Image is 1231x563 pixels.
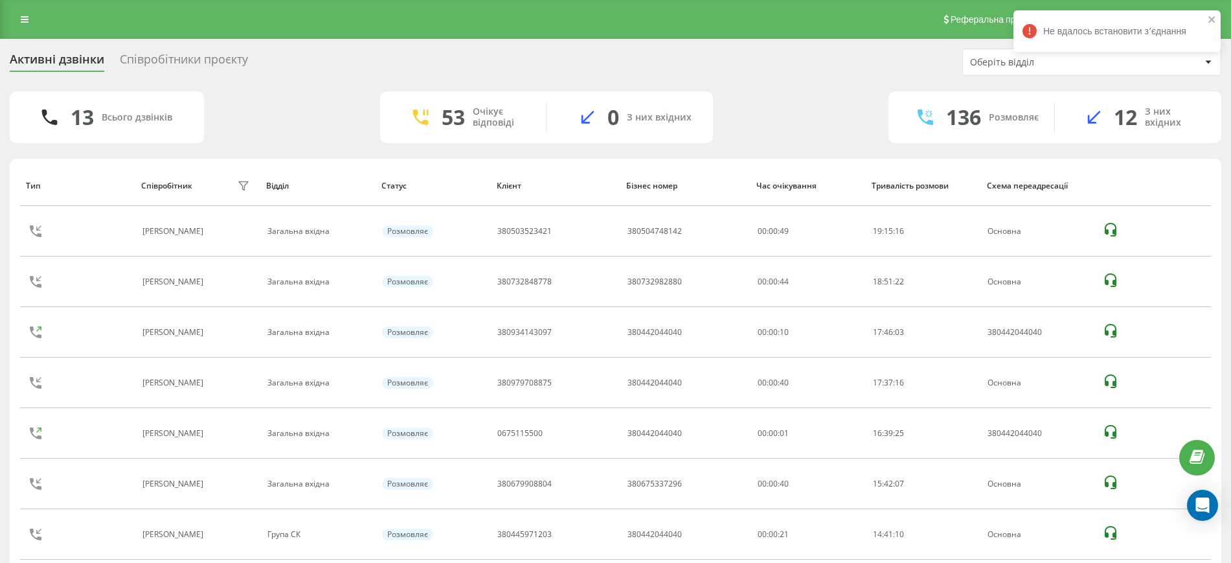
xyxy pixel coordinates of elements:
span: 16 [895,225,904,236]
span: 10 [895,529,904,540]
div: Загальна вхідна [267,277,368,286]
span: 22 [895,276,904,287]
span: 51 [884,276,893,287]
div: [PERSON_NAME] [142,328,207,337]
div: Розмовляє [989,112,1039,123]
div: Загальна вхідна [267,378,368,387]
div: 380445971203 [497,530,552,539]
div: 380504748142 [627,227,682,236]
div: 380503523421 [497,227,552,236]
div: : : [873,530,904,539]
div: 13 [71,105,94,130]
div: : : [873,277,904,286]
div: : : [873,227,904,236]
div: Основна [988,277,1089,286]
div: 380442044040 [627,328,682,337]
span: 19 [873,225,882,236]
div: Загальна вхідна [267,479,368,488]
div: : : [873,378,904,387]
div: [PERSON_NAME] [142,227,207,236]
span: 41 [884,529,893,540]
div: Очікує відповіді [473,106,526,128]
span: 42 [884,478,893,489]
button: close [1208,14,1217,27]
div: 00:00:49 [758,227,859,236]
div: Клієнт [497,181,615,190]
div: Розмовляє [382,327,433,338]
div: 380732982880 [627,277,682,286]
div: Співробітники проєкту [120,52,248,73]
div: Основна [988,378,1089,387]
div: Активні дзвінки [10,52,104,73]
div: 00:00:40 [758,479,859,488]
span: 18 [873,276,882,287]
div: 380934143097 [497,328,552,337]
div: : : [873,328,904,337]
span: 07 [895,478,904,489]
div: Схема переадресації [987,181,1090,190]
span: 15 [873,478,882,489]
div: 380442044040 [627,378,682,387]
div: Розмовляє [382,529,433,540]
div: Відділ [266,181,369,190]
div: 0 [607,105,619,130]
span: Реферальна програма [951,14,1046,25]
div: Основна [988,530,1089,539]
div: З них вхідних [1145,106,1202,128]
div: 380732848778 [497,277,552,286]
div: Загальна вхідна [267,328,368,337]
div: 0675115500 [497,429,543,438]
span: 15 [884,225,893,236]
div: Бізнес номер [626,181,744,190]
span: 16 [895,377,904,388]
div: Загальна вхідна [267,429,368,438]
span: 17 [873,377,882,388]
div: Розмовляє [382,478,433,490]
div: 380442044040 [627,429,682,438]
div: Час очікування [756,181,859,190]
div: 00:00:44 [758,277,859,286]
div: Не вдалось встановити зʼєднання [1013,10,1221,52]
div: Open Intercom Messenger [1187,490,1218,521]
div: Основна [988,227,1089,236]
div: 00:00:21 [758,530,859,539]
div: [PERSON_NAME] [142,378,207,387]
div: Співробітник [141,181,192,190]
span: 14 [873,529,882,540]
div: Всього дзвінків [102,112,172,123]
div: Основна [988,479,1089,488]
div: Оберіть відділ [970,57,1125,68]
div: Розмовляє [382,428,433,439]
span: 25 [895,428,904,439]
div: Розмовляє [382,225,433,237]
span: 03 [895,327,904,338]
span: 46 [884,327,893,338]
div: 00:00:40 [758,378,859,387]
div: [PERSON_NAME] [142,429,207,438]
div: : : [873,429,904,438]
div: 380442044040 [988,328,1089,337]
div: 380442044040 [627,530,682,539]
div: 380979708875 [497,378,552,387]
div: 136 [946,105,981,130]
span: 16 [873,428,882,439]
div: [PERSON_NAME] [142,277,207,286]
div: Розмовляє [382,276,433,288]
div: Розмовляє [382,377,433,389]
span: 37 [884,377,893,388]
span: 17 [873,327,882,338]
div: Група СК [267,530,368,539]
div: Тип [26,181,129,190]
div: Загальна вхідна [267,227,368,236]
div: 00:00:01 [758,429,859,438]
div: Статус [381,181,484,190]
div: [PERSON_NAME] [142,530,207,539]
div: 00:00:10 [758,328,859,337]
div: З них вхідних [627,112,692,123]
div: 380442044040 [988,429,1089,438]
div: [PERSON_NAME] [142,479,207,488]
span: 39 [884,428,893,439]
div: 12 [1114,105,1137,130]
div: : : [873,479,904,488]
div: 53 [442,105,465,130]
